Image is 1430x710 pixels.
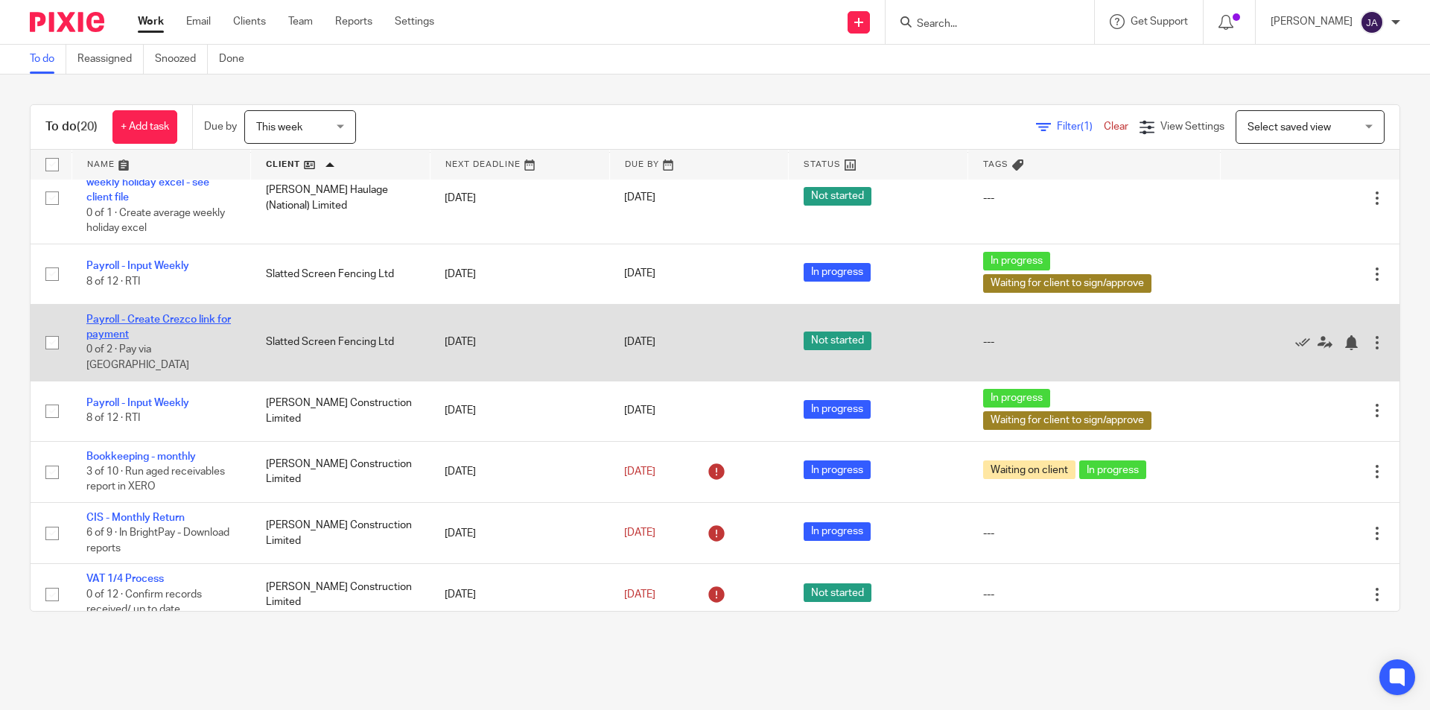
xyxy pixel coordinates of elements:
[251,502,430,563] td: [PERSON_NAME] Construction Limited
[335,14,372,29] a: Reports
[1271,14,1353,29] p: [PERSON_NAME]
[804,522,871,541] span: In progress
[804,263,871,282] span: In progress
[251,441,430,502] td: [PERSON_NAME] Construction Limited
[77,121,98,133] span: (20)
[86,398,189,408] a: Payroll - Input Weekly
[983,587,1206,602] div: ---
[983,160,1008,168] span: Tags
[1295,335,1318,349] a: Mark as done
[804,187,871,206] span: Not started
[251,381,430,441] td: [PERSON_NAME] Construction Limited
[624,193,655,203] span: [DATE]
[430,152,609,244] td: [DATE]
[77,45,144,74] a: Reassigned
[624,405,655,416] span: [DATE]
[1131,16,1188,27] span: Get Support
[983,526,1206,541] div: ---
[251,564,430,625] td: [PERSON_NAME] Construction Limited
[983,191,1206,206] div: ---
[251,304,430,381] td: Slatted Screen Fencing Ltd
[1081,121,1093,132] span: (1)
[186,14,211,29] a: Email
[86,589,202,615] span: 0 of 12 · Confirm records received/ up to date
[624,466,655,477] span: [DATE]
[86,276,140,287] span: 8 of 12 · RTI
[430,564,609,625] td: [DATE]
[395,14,434,29] a: Settings
[430,502,609,563] td: [DATE]
[1360,10,1384,34] img: svg%3E
[219,45,255,74] a: Done
[86,162,209,203] a: Payroll - Create average weekly holiday excel - see client file
[430,244,609,304] td: [DATE]
[1057,121,1104,132] span: Filter
[983,460,1075,479] span: Waiting on client
[86,451,196,462] a: Bookkeeping - monthly
[86,528,229,554] span: 6 of 9 · In BrightPay - Download reports
[86,314,231,340] a: Payroll - Create Crezco link for payment
[1079,460,1146,479] span: In progress
[233,14,266,29] a: Clients
[86,513,185,523] a: CIS - Monthly Return
[86,345,189,371] span: 0 of 2 · Pay via [GEOGRAPHIC_DATA]
[983,335,1206,349] div: ---
[251,244,430,304] td: Slatted Screen Fencing Ltd
[624,337,655,348] span: [DATE]
[86,466,225,492] span: 3 of 10 · Run aged receivables report in XERO
[624,269,655,279] span: [DATE]
[624,589,655,600] span: [DATE]
[204,119,237,134] p: Due by
[983,274,1151,293] span: Waiting for client to sign/approve
[30,45,66,74] a: To do
[256,122,302,133] span: This week
[86,574,164,584] a: VAT 1/4 Process
[45,119,98,135] h1: To do
[804,400,871,419] span: In progress
[804,332,871,350] span: Not started
[915,18,1049,31] input: Search
[430,381,609,441] td: [DATE]
[86,261,189,271] a: Payroll - Input Weekly
[155,45,208,74] a: Snoozed
[1160,121,1224,132] span: View Settings
[86,413,140,424] span: 8 of 12 · RTI
[288,14,313,29] a: Team
[86,208,225,234] span: 0 of 1 · Create average weekly holiday excel
[30,12,104,32] img: Pixie
[804,583,871,602] span: Not started
[983,411,1151,430] span: Waiting for client to sign/approve
[804,460,871,479] span: In progress
[430,304,609,381] td: [DATE]
[251,152,430,244] td: [PERSON_NAME] Haulage (National) Limited
[1248,122,1331,133] span: Select saved view
[138,14,164,29] a: Work
[983,252,1050,270] span: In progress
[983,389,1050,408] span: In progress
[430,441,609,502] td: [DATE]
[624,528,655,539] span: [DATE]
[112,110,177,144] a: + Add task
[1104,121,1128,132] a: Clear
